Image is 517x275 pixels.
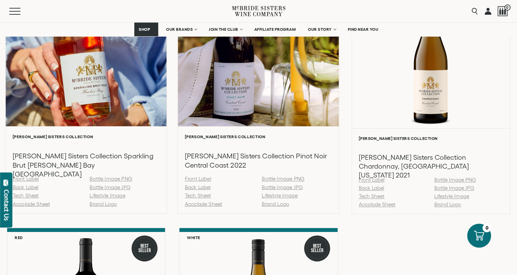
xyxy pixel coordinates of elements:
span: SHOP [139,27,150,32]
a: Brand Logo [90,201,117,207]
span: FIND NEAR YOU [348,27,379,32]
h6: Red [15,235,23,240]
a: Front Label [185,176,211,182]
a: AFFILIATE PROGRAM [250,23,300,36]
a: Brand Logo [262,201,289,207]
a: Bottle Image PNG [90,176,132,182]
a: Bottle Image PNG [262,176,305,182]
a: Tech Sheet [359,193,384,199]
div: Contact Us [3,189,10,221]
button: Mobile Menu Trigger [9,8,34,15]
a: SHOP [134,23,158,36]
a: Back Label [185,184,211,190]
a: Bottle Image JPG [90,184,131,190]
a: Accolade Sheet [359,201,395,207]
a: Bottle Image JPG [262,184,303,190]
a: Back Label [13,184,39,190]
a: JOIN THE CLUB [204,23,246,36]
h6: [PERSON_NAME] Sisters Collection [359,136,503,141]
h3: [PERSON_NAME] Sisters Collection Sparkling Brut [PERSON_NAME] Bay [GEOGRAPHIC_DATA] [13,152,160,179]
a: Lifestyle Image [262,193,298,198]
a: Lifestyle Image [434,193,469,199]
span: 0 [504,4,511,11]
h3: [PERSON_NAME] Sisters Collection Pinot Noir Central Coast 2022 [185,152,332,170]
a: Brand Logo [434,201,461,207]
span: AFFILIATE PROGRAM [254,27,296,32]
a: OUR STORY [303,23,340,36]
span: OUR BRANDS [166,27,193,32]
a: Tech Sheet [185,193,211,198]
a: Front Label [359,177,384,183]
h6: [PERSON_NAME] Sisters Collection [13,134,160,139]
a: Front Label [13,176,39,182]
a: Lifestyle Image [90,193,125,198]
a: OUR BRANDS [162,23,201,36]
a: Accolade Sheet [185,201,222,207]
a: Bottle Image JPG [434,185,474,191]
a: Bottle Image PNG [434,177,476,183]
span: JOIN THE CLUB [209,27,238,32]
a: Tech Sheet [13,193,39,198]
a: FIND NEAR YOU [343,23,383,36]
a: Back Label [359,185,384,191]
span: OUR STORY [308,27,332,32]
h3: [PERSON_NAME] Sisters Collection Chardonnay, [GEOGRAPHIC_DATA][US_STATE] 2021 [359,153,503,180]
a: Accolade Sheet [13,201,50,207]
div: 0 [482,224,491,232]
h6: [PERSON_NAME] Sisters Collection [185,134,332,139]
h6: White [187,235,200,240]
